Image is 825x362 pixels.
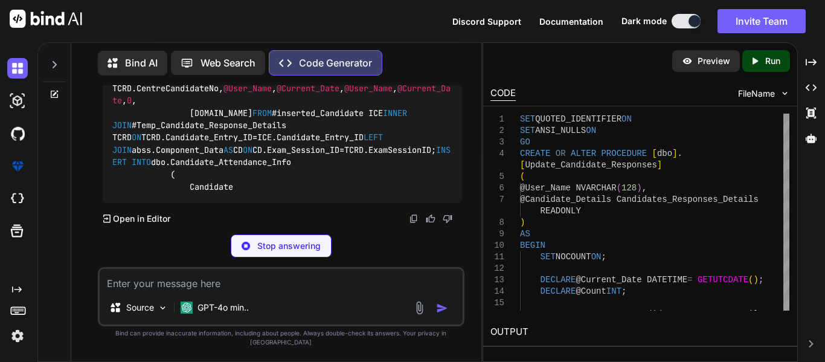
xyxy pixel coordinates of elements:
h2: OUTPUT [483,318,797,346]
span: dbo [657,149,672,158]
span: = [339,144,344,155]
img: darkAi-studio [7,91,28,111]
div: CODE [490,86,516,101]
div: 1 [490,114,504,125]
span: NOCOUNT [556,252,591,262]
span: ON [132,132,141,143]
img: darkChat [7,58,28,79]
span: @Current_Date [277,83,339,94]
div: 9 [490,228,504,240]
span: = [252,132,257,143]
img: preview [682,56,693,66]
img: copy [409,214,419,224]
span: ; [759,275,763,285]
span: ON [586,126,596,135]
span: INNER [383,108,407,118]
span: ] [672,149,677,158]
span: ] [657,160,662,170]
img: attachment [412,301,426,315]
span: #Temp_Candidate_Response_Details [601,309,763,319]
span: GO [520,137,530,147]
img: like [426,214,435,224]
div: 8 [490,217,504,228]
span: ( [617,183,621,193]
span: 128 [621,183,637,193]
img: githubDark [7,123,28,144]
span: ) [520,218,525,227]
div: 13 [490,274,504,286]
span: , [642,183,647,193]
span: CREATE [541,309,571,319]
span: FileName [738,88,775,100]
span: ON [243,144,252,155]
p: Bind AI [125,56,158,70]
div: 7 [490,194,504,205]
span: [ [652,149,657,158]
span: ON [591,252,602,262]
p: Web Search [201,56,255,70]
div: 3 [490,137,504,148]
img: dislike [443,214,452,224]
div: 14 [490,286,504,297]
span: SET [520,114,535,124]
button: Discord Support [452,15,521,28]
span: FROM [252,108,272,118]
p: Bind can provide inaccurate information, including about people. Always double-check its answers.... [98,329,464,347]
p: Stop answering [257,240,321,252]
span: OR [556,149,566,158]
p: Preview [698,55,730,67]
span: @Current_Date [112,83,451,106]
img: settings [7,326,28,346]
span: ANSI_NULLS [535,126,586,135]
div: 4 [490,148,504,160]
p: Run [765,55,780,67]
div: 11 [490,251,504,263]
div: 5 [490,171,504,183]
img: chevron down [780,88,790,99]
span: Discord Support [452,16,521,27]
span: JOIN [112,120,132,131]
span: 0 [127,95,132,106]
span: DECLARE [541,286,576,296]
img: GPT-4o mini [181,302,193,314]
span: . [678,149,682,158]
img: Pick Models [158,303,168,313]
span: [ [520,160,525,170]
span: @User_Name NVARCHAR [520,183,617,193]
span: @Candidate_Details Candidates_Responses_Detail [520,195,753,204]
span: ) [637,183,641,193]
span: Update_Candidate_Responses [525,160,656,170]
span: Documentation [539,16,603,27]
span: PROCEDURE [601,149,647,158]
img: icon [436,302,448,314]
span: Dark mode [621,15,667,27]
span: ) [754,275,759,285]
p: Open in Editor [113,213,170,225]
span: CREATE [520,149,550,158]
span: ALTER [571,149,596,158]
span: LEFT [364,132,383,143]
span: = [687,275,692,285]
span: @User_Name [344,83,393,94]
span: AS [223,144,233,155]
div: 2 [490,125,504,137]
p: GPT-4o min.. [197,302,249,314]
span: @Current_Date DATETIME [576,275,687,285]
button: Invite Team [717,9,806,33]
div: 15 [490,297,504,309]
span: JOIN [112,144,132,155]
div: 6 [490,183,504,194]
span: @Count [576,286,606,296]
div: 12 [490,263,504,274]
span: ( [748,275,753,285]
img: premium [7,156,28,176]
span: s [753,195,758,204]
span: ; [601,252,606,262]
span: QUOTED_IDENTIFIER [535,114,621,124]
span: INT [606,286,621,296]
span: BEGIN [520,241,545,250]
span: READONLY [541,206,581,216]
button: Documentation [539,15,603,28]
span: INSERT INTO [112,144,451,167]
span: ; [621,286,626,296]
